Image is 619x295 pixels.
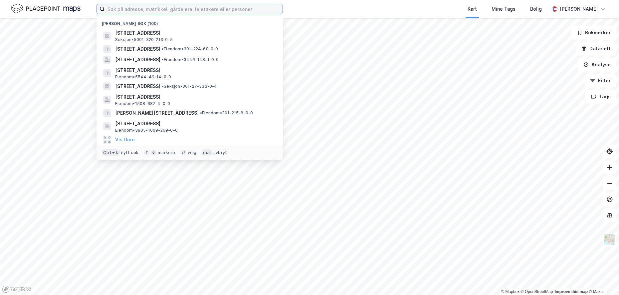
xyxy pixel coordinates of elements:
[115,45,160,53] span: [STREET_ADDRESS]
[162,57,164,62] span: •
[213,150,227,155] div: avbryt
[115,66,275,74] span: [STREET_ADDRESS]
[2,285,31,293] a: Mapbox homepage
[115,109,199,117] span: [PERSON_NAME][STREET_ADDRESS]
[115,128,178,133] span: Eiendom • 3905-1009-269-0-0
[586,263,619,295] iframe: Chat Widget
[560,5,598,13] div: [PERSON_NAME]
[162,84,164,89] span: •
[11,3,81,15] img: logo.f888ab2527a4732fd821a326f86c7f29.svg
[468,5,477,13] div: Kart
[555,289,588,294] a: Improve this map
[102,149,120,156] div: Ctrl + k
[521,289,553,294] a: OpenStreetMap
[115,29,275,37] span: [STREET_ADDRESS]
[115,82,160,90] span: [STREET_ADDRESS]
[200,110,253,116] span: Eiendom • 301-215-8-0-0
[571,26,616,39] button: Bokmerker
[584,74,616,87] button: Filter
[585,90,616,103] button: Tags
[115,74,171,80] span: Eiendom • 5544-49-14-0-0
[501,289,519,294] a: Mapbox
[105,4,283,14] input: Søk på adresse, matrikkel, gårdeiere, leietakere eller personer
[576,42,616,55] button: Datasett
[188,150,197,155] div: velg
[115,56,160,64] span: [STREET_ADDRESS]
[530,5,542,13] div: Bolig
[603,233,616,246] img: Z
[202,149,212,156] div: esc
[162,84,217,89] span: Seksjon • 301-27-333-0-4
[162,46,218,52] span: Eiendom • 301-224-68-0-0
[162,46,164,51] span: •
[158,150,175,155] div: markere
[97,16,283,28] div: [PERSON_NAME] søk (100)
[115,136,135,144] button: Vis flere
[115,37,173,42] span: Seksjon • 5001-320-213-0-5
[115,120,275,128] span: [STREET_ADDRESS]
[200,110,202,115] span: •
[115,93,275,101] span: [STREET_ADDRESS]
[162,57,219,62] span: Eiendom • 3446-148-1-0-0
[121,150,139,155] div: nytt søk
[578,58,616,71] button: Analyse
[115,101,170,106] span: Eiendom • 1508-687-4-0-0
[492,5,516,13] div: Mine Tags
